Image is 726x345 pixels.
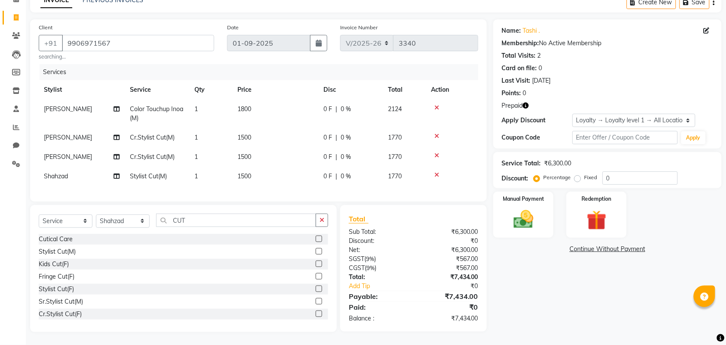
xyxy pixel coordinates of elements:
span: 9% [366,264,375,271]
a: Continue Without Payment [495,245,720,254]
span: 0 % [341,133,351,142]
th: Price [232,80,318,99]
div: [DATE] [532,76,551,85]
span: CGST [349,264,365,272]
span: [PERSON_NAME] [44,134,92,141]
div: No Active Membership [502,39,713,48]
a: Tashi . [523,26,540,35]
span: 2124 [388,105,402,113]
div: Last Visit: [502,76,531,85]
span: Total [349,214,369,224]
span: 1500 [237,134,251,141]
span: 1 [194,105,198,113]
span: Color Touchup Inoa(M) [130,105,183,122]
div: ₹567.00 [413,255,485,264]
span: 0 % [341,152,351,162]
span: 1 [194,172,198,180]
span: [PERSON_NAME] [44,153,92,161]
th: Service [125,80,189,99]
span: 0 % [341,105,351,114]
div: Card on file: [502,64,537,73]
span: | [335,152,337,162]
th: Stylist [39,80,125,99]
div: ₹0 [413,236,485,246]
div: Apply Discount [502,116,572,125]
span: Cr.Stylist Cut(M) [130,153,175,161]
span: | [335,133,337,142]
input: Search by Name/Mobile/Email/Code [62,35,214,51]
div: ( ) [342,264,414,273]
div: ₹6,300.00 [544,159,572,168]
div: Service Total: [502,159,541,168]
div: Name: [502,26,521,35]
div: Discount: [502,174,529,183]
div: 0 [539,64,542,73]
div: ₹6,300.00 [413,246,485,255]
div: Coupon Code [502,133,572,142]
span: 1770 [388,172,402,180]
div: Cr.Stylist Cut(F) [39,310,82,319]
button: +91 [39,35,63,51]
div: Paid: [342,302,414,312]
div: Membership: [502,39,539,48]
label: Percentage [544,174,571,181]
span: 0 F [323,152,332,162]
div: Balance : [342,314,414,323]
div: 2 [538,51,541,60]
span: 1 [194,134,198,141]
span: 9% [366,255,374,262]
div: ( ) [342,255,414,264]
div: Stylist Cut(F) [39,285,74,294]
th: Action [426,80,478,99]
span: SGST [349,255,364,263]
span: 1 [194,153,198,161]
div: Sub Total: [342,227,414,236]
span: Cr.Stylist Cut(M) [130,134,175,141]
th: Qty [189,80,232,99]
span: 0 F [323,105,332,114]
label: Manual Payment [503,195,544,203]
div: Kids Cut(F) [39,260,69,269]
div: ₹6,300.00 [413,227,485,236]
div: 0 [523,89,526,98]
span: Prepaid [502,101,523,110]
div: ₹7,434.00 [413,314,485,323]
th: Total [383,80,426,99]
span: 1770 [388,134,402,141]
a: Add Tip [342,282,425,291]
div: Points: [502,89,521,98]
input: Search or Scan [156,214,316,227]
div: Stylist Cut(M) [39,247,76,256]
div: Payable: [342,291,414,301]
span: 1500 [237,172,251,180]
div: Cutical Care [39,235,73,244]
input: Enter Offer / Coupon Code [572,131,678,144]
span: Stylist Cut(M) [130,172,167,180]
img: _cash.svg [508,208,540,231]
div: ₹0 [413,302,485,312]
div: Fringe Cut(F) [39,272,74,281]
span: 0 F [323,133,332,142]
label: Invoice Number [340,24,378,31]
span: 1770 [388,153,402,161]
span: [PERSON_NAME] [44,105,92,113]
button: Apply [681,131,706,144]
div: Total: [342,273,414,282]
label: Redemption [582,195,612,203]
span: | [335,172,337,181]
img: _gift.svg [581,208,613,233]
div: Discount: [342,236,414,246]
div: Services [40,64,485,80]
small: searching... [39,53,214,61]
label: Client [39,24,52,31]
div: Total Visits: [502,51,536,60]
th: Disc [318,80,383,99]
span: 1800 [237,105,251,113]
div: ₹0 [425,282,485,291]
div: Net: [342,246,414,255]
div: ₹7,434.00 [413,273,485,282]
div: ₹7,434.00 [413,291,485,301]
label: Date [227,24,239,31]
span: Shahzad [44,172,68,180]
div: ₹567.00 [413,264,485,273]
